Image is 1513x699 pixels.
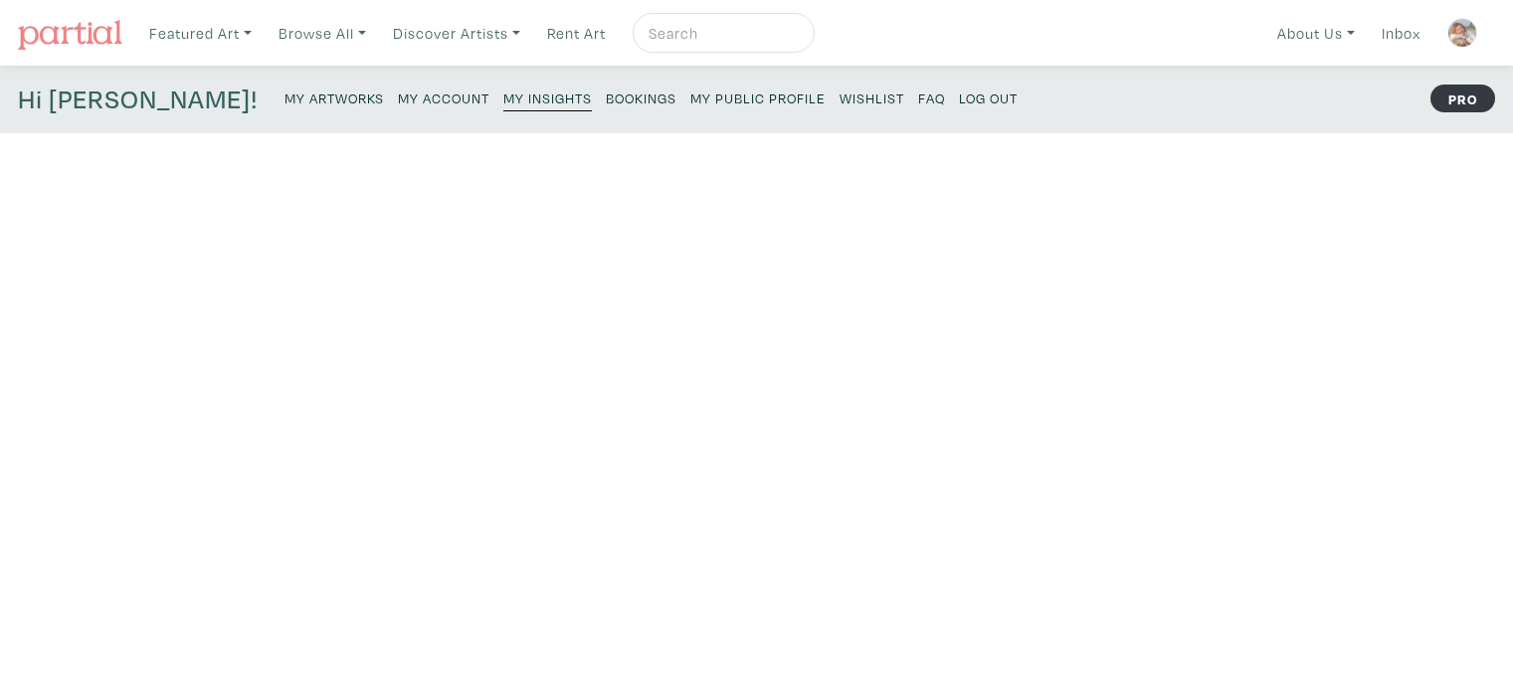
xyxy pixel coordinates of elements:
a: Browse All [270,13,375,54]
small: Log Out [959,88,1018,107]
a: Bookings [606,84,676,110]
img: phpThumb.php [1447,18,1477,48]
small: My Insights [503,88,592,107]
a: Discover Artists [384,13,529,54]
h4: Hi [PERSON_NAME]! [18,84,258,115]
small: Wishlist [840,88,904,107]
small: My Artworks [284,88,384,107]
a: FAQ [918,84,945,110]
strong: PRO [1430,85,1495,112]
a: My Account [398,84,489,110]
a: My Artworks [284,84,384,110]
input: Search [647,21,796,46]
a: Rent Art [538,13,615,54]
a: Log Out [959,84,1018,110]
a: Featured Art [140,13,261,54]
small: FAQ [918,88,945,107]
a: Inbox [1373,13,1429,54]
a: Wishlist [840,84,904,110]
small: My Public Profile [690,88,826,107]
a: My Public Profile [690,84,826,110]
small: My Account [398,88,489,107]
small: Bookings [606,88,676,107]
a: My Insights [503,84,592,111]
a: About Us [1268,13,1364,54]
